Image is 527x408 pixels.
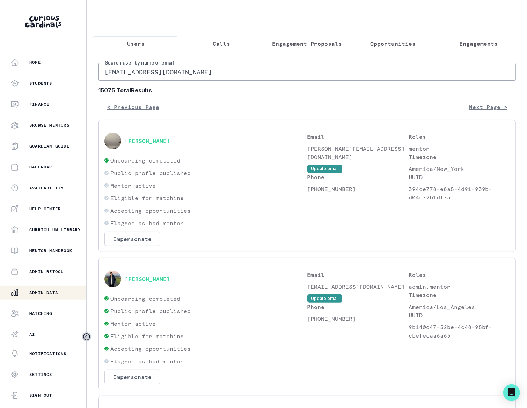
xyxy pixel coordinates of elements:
[25,16,61,28] img: Curious Cardinals Logo
[110,319,156,328] p: Mentor active
[459,39,498,48] p: Engagements
[307,315,409,323] p: [PHONE_NUMBER]
[29,185,64,191] p: Availability
[29,332,35,337] p: AI
[110,206,191,215] p: Accepting opportunities
[110,332,184,340] p: Eligible for matching
[307,144,409,161] p: [PERSON_NAME][EMAIL_ADDRESS][DOMAIN_NAME]
[29,269,64,274] p: Admin Retool
[29,164,52,170] p: Calendar
[213,39,230,48] p: Calls
[307,294,342,303] button: Update email
[307,271,409,279] p: Email
[29,393,52,398] p: Sign Out
[409,144,510,153] p: mentor
[110,357,184,365] p: Flagged as bad mentor
[29,206,61,212] p: Help Center
[110,194,184,202] p: Eligible for matching
[409,311,510,319] p: UUID
[29,60,41,65] p: Home
[125,137,170,144] button: [PERSON_NAME]
[110,156,180,165] p: Onboarding completed
[29,248,72,254] p: Mentor Handbook
[29,143,69,149] p: Guardian Guide
[125,275,170,282] button: [PERSON_NAME]
[409,185,510,202] p: 394ce778-e8a5-4d91-939b-d04c72b1df7a
[503,384,520,401] div: Open Intercom Messenger
[98,86,516,95] b: 15075 Total Results
[127,39,145,48] p: Users
[29,122,69,128] p: Browse Mentors
[29,227,81,233] p: Curriculum Library
[307,303,409,311] p: Phone
[409,303,510,311] p: America/Los_Angeles
[29,351,67,356] p: Notifications
[307,133,409,141] p: Email
[409,282,510,291] p: admin,mentor
[104,232,160,246] button: Impersonate
[110,181,156,190] p: Mentor active
[307,282,409,291] p: [EMAIL_ADDRESS][DOMAIN_NAME]
[409,173,510,181] p: UUID
[110,169,191,177] p: Public profile published
[29,290,58,295] p: Admin Data
[409,153,510,161] p: Timezone
[409,271,510,279] p: Roles
[29,311,52,316] p: Matching
[409,133,510,141] p: Roles
[110,219,184,227] p: Flagged as bad mentor
[29,101,49,107] p: Finance
[110,307,191,315] p: Public profile published
[29,372,52,377] p: Settings
[370,39,416,48] p: Opportunities
[461,100,516,114] button: Next Page >
[409,291,510,299] p: Timezone
[110,294,180,303] p: Onboarding completed
[307,173,409,181] p: Phone
[82,332,91,341] button: Toggle sidebar
[110,345,191,353] p: Accepting opportunities
[104,370,160,384] button: Impersonate
[409,323,510,340] p: 9b140d47-52be-4c48-95bf-cbefecaa6a63
[29,81,52,86] p: Students
[272,39,342,48] p: Engagement Proposals
[98,100,168,114] button: < Previous Page
[307,165,342,173] button: Update email
[409,165,510,173] p: America/New_York
[307,185,409,193] p: [PHONE_NUMBER]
